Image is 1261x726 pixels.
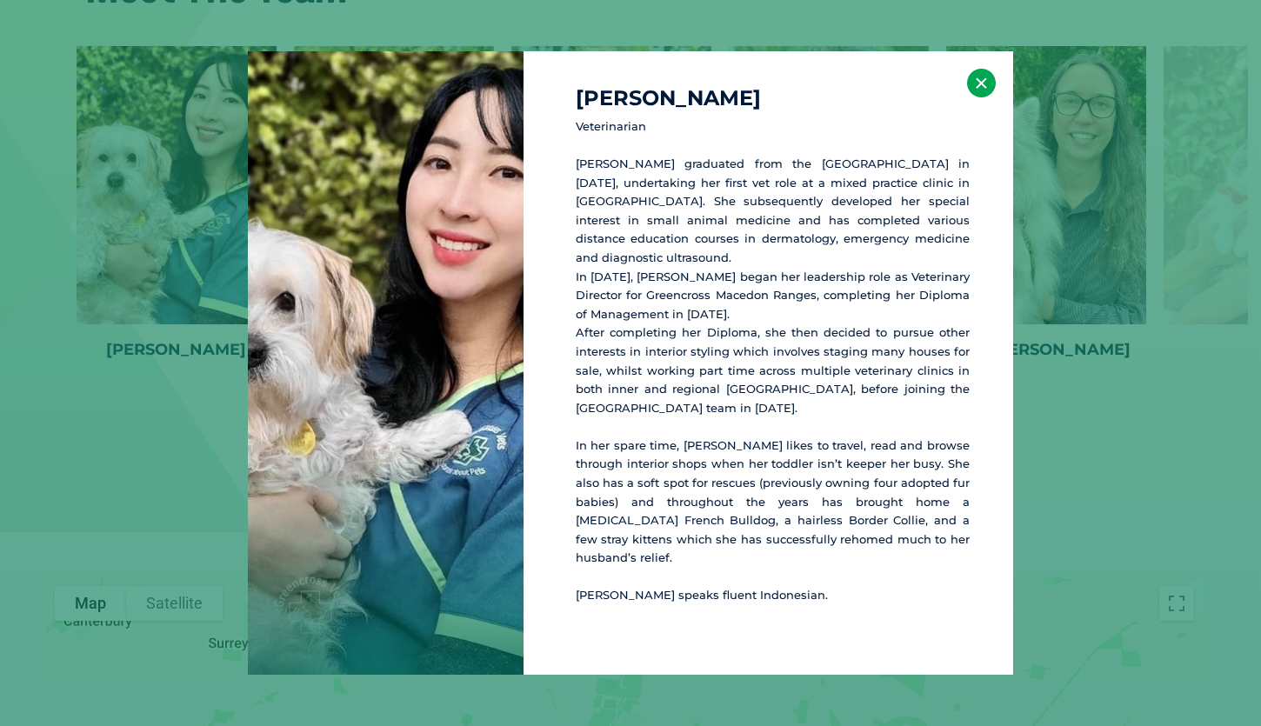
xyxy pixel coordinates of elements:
p: Veterinarian [576,117,970,137]
p: [PERSON_NAME] graduated from the [GEOGRAPHIC_DATA] in [DATE], undertaking her first vet role at a... [576,155,970,417]
p: [PERSON_NAME] speaks fluent Indonesian. [576,586,970,605]
h4: [PERSON_NAME] [576,88,970,109]
button: × [967,69,996,97]
p: In her spare time, [PERSON_NAME] likes to travel, read and browse through interior shops when her... [576,436,970,568]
